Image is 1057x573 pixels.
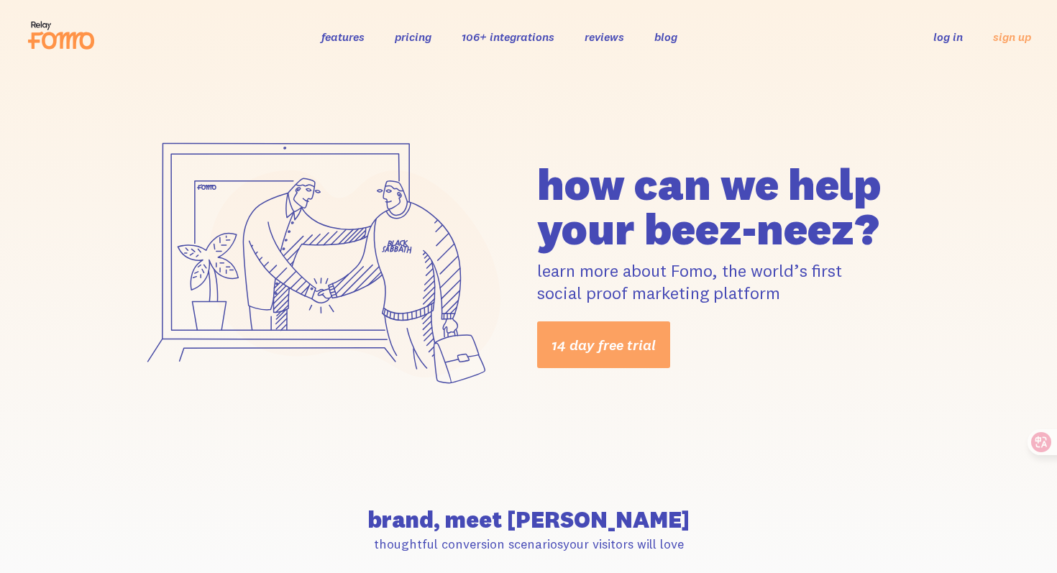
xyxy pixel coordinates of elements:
a: blog [654,29,677,44]
a: sign up [993,29,1031,45]
a: features [321,29,365,44]
a: pricing [395,29,431,44]
a: 14 day free trial [537,321,670,368]
a: 106+ integrations [462,29,554,44]
a: reviews [585,29,624,44]
h2: brand, meet [PERSON_NAME] [127,508,930,531]
p: learn more about Fomo, the world’s first social proof marketing platform [537,260,930,304]
h1: how can we help your beez-neez? [537,162,930,251]
p: thoughtful conversion scenarios your visitors will love [127,536,930,552]
a: log in [933,29,963,44]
